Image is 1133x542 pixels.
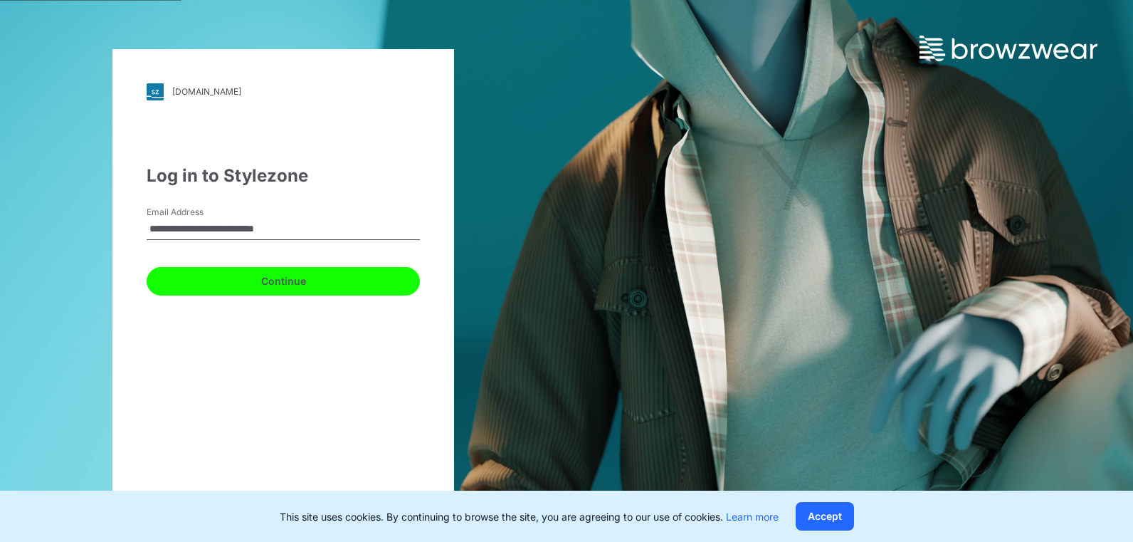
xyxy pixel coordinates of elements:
[147,267,420,296] button: Continue
[147,83,420,100] a: [DOMAIN_NAME]
[147,206,246,219] label: Email Address
[919,36,1097,61] img: browzwear-logo.73288ffb.svg
[280,509,779,524] p: This site uses cookies. By continuing to browse the site, you are agreeing to our use of cookies.
[726,511,779,523] a: Learn more
[147,163,420,189] div: Log in to Stylezone
[796,502,854,531] button: Accept
[147,83,164,100] img: svg+xml;base64,PHN2ZyB3aWR0aD0iMjgiIGhlaWdodD0iMjgiIHZpZXdCb3g9IjAgMCAyOCAyOCIgZmlsbD0ibm9uZSIgeG...
[172,86,241,97] div: [DOMAIN_NAME]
